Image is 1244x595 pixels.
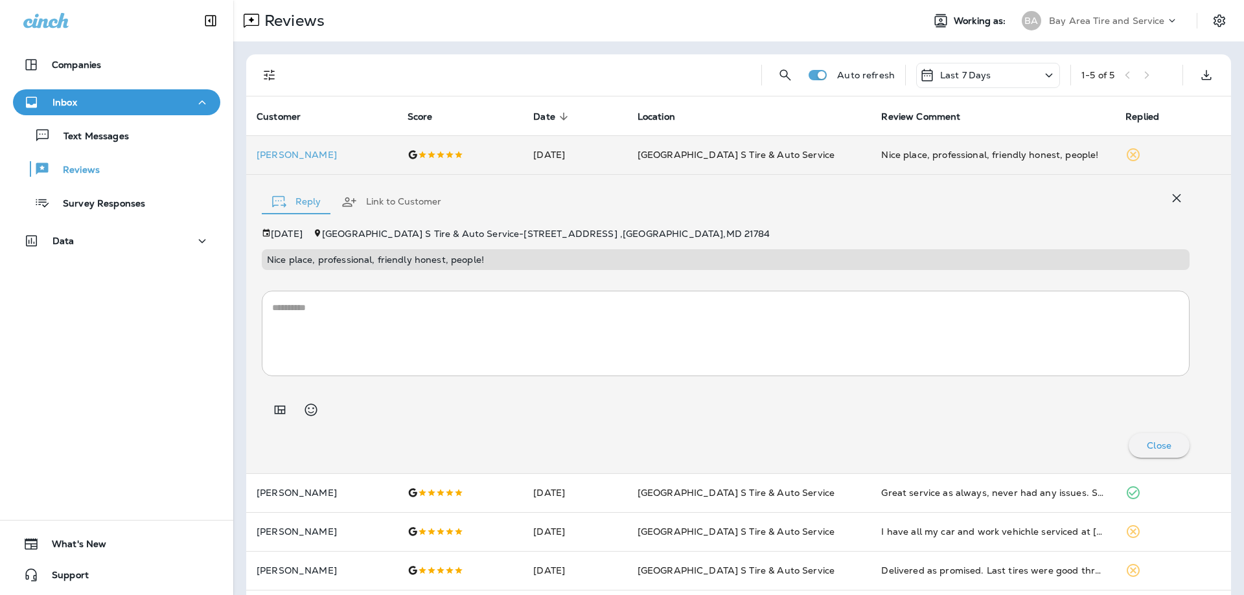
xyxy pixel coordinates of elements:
[954,16,1009,27] span: Working as:
[1193,62,1219,88] button: Export as CSV
[1081,70,1114,80] div: 1 - 5 of 5
[50,164,100,177] p: Reviews
[257,150,387,160] p: [PERSON_NAME]
[322,228,770,240] span: [GEOGRAPHIC_DATA] S Tire & Auto Service - [STREET_ADDRESS] , [GEOGRAPHIC_DATA] , MD 21784
[13,531,220,557] button: What's New
[13,122,220,149] button: Text Messages
[257,111,317,122] span: Customer
[533,111,572,122] span: Date
[1129,433,1190,458] button: Close
[257,150,387,160] div: Click to view Customer Drawer
[52,97,77,107] p: Inbox
[533,111,555,122] span: Date
[13,52,220,78] button: Companies
[638,526,835,537] span: [GEOGRAPHIC_DATA] S Tire & Auto Service
[39,539,106,554] span: What's New
[52,60,101,70] p: Companies
[638,487,835,499] span: [GEOGRAPHIC_DATA] S Tire & Auto Service
[1208,9,1231,32] button: Settings
[267,254,1184,265] p: Nice place, professional, friendly honest, people!
[13,155,220,183] button: Reviews
[257,62,282,88] button: Filters
[638,111,692,122] span: Location
[39,570,89,585] span: Support
[523,551,627,590] td: [DATE]
[192,8,229,34] button: Collapse Sidebar
[1049,16,1165,26] p: Bay Area Tire and Service
[1022,11,1041,30] div: BA
[1125,111,1176,122] span: Replied
[523,135,627,174] td: [DATE]
[257,565,387,576] p: [PERSON_NAME]
[1125,111,1159,122] span: Replied
[1147,440,1171,451] p: Close
[638,149,835,161] span: [GEOGRAPHIC_DATA] S Tire & Auto Service
[13,189,220,216] button: Survey Responses
[257,526,387,537] p: [PERSON_NAME]
[772,62,798,88] button: Search Reviews
[257,111,301,122] span: Customer
[881,525,1105,538] div: I have all my car and work vehichle serviced at Bay Area Tire. They have great service. Very prof...
[262,179,331,225] button: Reply
[267,397,293,423] button: Add in a premade template
[940,70,991,80] p: Last 7 Days
[638,565,835,576] span: [GEOGRAPHIC_DATA] S Tire & Auto Service
[52,236,75,246] p: Data
[881,486,1105,499] div: Great service as always, never had any issues. Staff are very welcoming always explaining any que...
[13,228,220,254] button: Data
[408,111,450,122] span: Score
[837,70,895,80] p: Auto refresh
[13,562,220,588] button: Support
[298,397,324,423] button: Select an emoji
[13,89,220,115] button: Inbox
[259,11,325,30] p: Reviews
[881,111,960,122] span: Review Comment
[881,111,977,122] span: Review Comment
[881,564,1105,577] div: Delivered as promised. Last tires were good thru 60k miles, put a new set of same on !
[881,148,1105,161] div: Nice place, professional, friendly honest, people!
[51,131,129,143] p: Text Messages
[638,111,675,122] span: Location
[523,512,627,551] td: [DATE]
[50,198,145,210] p: Survey Responses
[408,111,433,122] span: Score
[271,229,303,239] p: [DATE]
[257,488,387,498] p: [PERSON_NAME]
[331,179,452,225] button: Link to Customer
[523,473,627,512] td: [DATE]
